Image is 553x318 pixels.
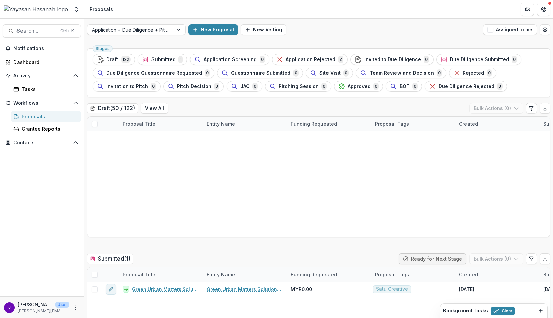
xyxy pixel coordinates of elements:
[138,54,187,65] button: Submitted1
[356,68,446,78] button: Team Review and Decision0
[371,271,413,278] div: Proposal Tags
[87,4,116,14] nav: breadcrumb
[265,81,331,92] button: Pitching Session0
[203,117,287,131] div: Entity Name
[72,3,81,16] button: Open entity switcher
[287,271,341,278] div: Funding Requested
[540,103,550,114] button: Export table data
[455,267,539,282] div: Created
[3,56,81,68] a: Dashboard
[59,27,75,35] div: Ctrl + K
[412,83,418,90] span: 0
[483,24,537,35] button: Assigned to me
[106,84,148,89] span: Invitation to Pitch
[455,271,482,278] div: Created
[214,83,219,90] span: 0
[163,81,224,92] button: Pitch Decision0
[3,97,81,108] button: Open Workflows
[455,117,539,131] div: Created
[87,254,133,264] h2: Submitted ( 1 )
[11,123,81,134] a: Grantee Reports
[487,69,492,77] span: 0
[13,100,70,106] span: Workflows
[13,58,76,66] div: Dashboard
[203,271,239,278] div: Entity Name
[512,56,517,63] span: 0
[188,24,238,35] button: New Proposal
[72,304,80,312] button: More
[371,267,455,282] div: Proposal Tags
[203,267,287,282] div: Entity Name
[4,5,68,13] img: Yayasan Hasanah logo
[118,271,160,278] div: Proposal Title
[537,307,545,315] button: Dismiss
[207,286,283,293] a: Green Urban Matters Solutions Sdn Bhd
[93,81,161,92] button: Invitation to Pitch0
[252,83,258,90] span: 0
[11,84,81,95] a: Tasks
[371,117,455,131] div: Proposal Tags
[537,3,550,16] button: Get Help
[96,46,110,51] span: Stages
[18,308,69,314] p: [PERSON_NAME][EMAIL_ADDRESS][DOMAIN_NAME]
[118,117,203,131] div: Proposal Title
[350,54,434,65] button: Invited to Due Diligence0
[151,83,156,90] span: 0
[106,284,116,295] button: edit
[118,120,160,127] div: Proposal Title
[13,73,70,79] span: Activity
[469,253,523,264] button: Bulk Actions (0)
[455,120,482,127] div: Created
[293,69,299,77] span: 0
[287,117,371,131] div: Funding Requested
[334,81,383,92] button: Approved0
[469,103,523,114] button: Bulk Actions (0)
[449,68,496,78] button: Rejected0
[272,54,348,65] button: Application Rejected2
[13,46,78,51] span: Notifications
[287,267,371,282] div: Funding Requested
[132,286,199,293] a: Green Urban Matters Solutions Sdn Bhd - 2025 - HSEF2025 - Satu Creative
[22,86,76,93] div: Tasks
[106,70,202,76] span: Due Diligence Questionnaire Requested
[306,68,353,78] button: Site Visit0
[93,54,135,65] button: Draft122
[386,81,422,92] button: BOT0
[93,68,214,78] button: Due Diligence Questionnaire Requested0
[190,54,269,65] button: Application Screening0
[22,113,76,120] div: Proposals
[291,286,312,293] span: MYR0.00
[343,69,349,77] span: 0
[240,84,250,89] span: JAC
[540,253,550,264] button: Export table data
[424,56,429,63] span: 0
[526,253,537,264] button: Edit table settings
[177,84,211,89] span: Pitch Decision
[3,43,81,54] button: Notifications
[497,83,503,90] span: 0
[203,120,239,127] div: Entity Name
[121,56,131,63] span: 122
[321,83,327,90] span: 0
[287,120,341,127] div: Funding Requested
[11,111,81,122] a: Proposals
[373,83,379,90] span: 0
[227,81,262,92] button: JAC0
[18,301,53,308] p: [PERSON_NAME]
[106,57,118,63] span: Draft
[338,56,343,63] span: 2
[439,84,494,89] span: Due Diligence Rejected
[348,84,371,89] span: Approved
[319,70,341,76] span: Site Visit
[436,54,521,65] button: Due Diligence Submitted0
[260,56,265,63] span: 0
[279,84,319,89] span: Pitching Session
[3,137,81,148] button: Open Contacts
[3,24,81,38] button: Search...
